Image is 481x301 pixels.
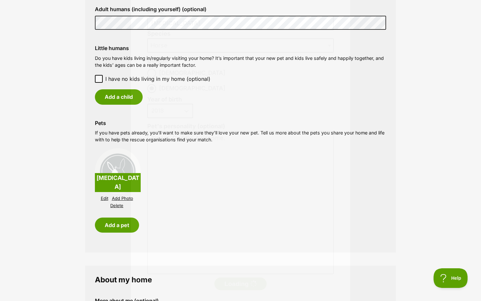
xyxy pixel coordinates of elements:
span: [DEMOGRAPHIC_DATA] [159,69,225,78]
label: Name [147,8,334,15]
label: Pet's personality (optional) [147,123,334,130]
span: [DEMOGRAPHIC_DATA] [159,84,225,93]
span: Horse [147,38,334,53]
label: Gender [147,58,169,64]
label: Year of birth [147,96,182,103]
span: Horse [148,41,174,50]
button: Loading [214,277,267,291]
label: Species [147,30,334,37]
